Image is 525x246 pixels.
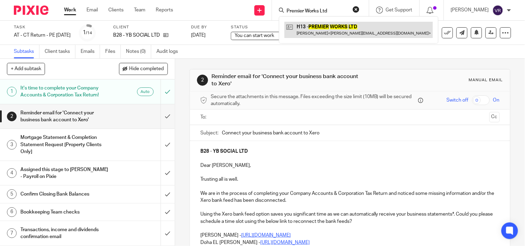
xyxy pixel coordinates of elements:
[64,7,76,13] a: Work
[134,7,145,13] a: Team
[119,63,168,75] button: Hide completed
[20,225,109,242] h1: Transactions, income and dividends confirmation email
[7,87,17,96] div: 1
[7,112,17,121] div: 2
[20,108,109,125] h1: Reminder email for 'Connect your business bank account to Xero'
[200,176,500,183] p: Trusting all is well.
[14,6,48,15] img: Pixie
[200,130,218,136] label: Subject:
[200,232,500,239] p: [PERSON_NAME] -
[20,207,109,217] h1: Bookkeeping Team checks
[200,162,500,169] p: Dear [PERSON_NAME],
[241,233,291,238] a: [URL][DOMAIN_NAME]
[200,149,248,154] strong: B28 - YB SOCIAL LTD
[81,45,100,58] a: Emails
[14,25,71,30] label: Task
[231,25,300,30] label: Status
[83,29,92,37] div: 1
[20,132,109,157] h1: Mortgage Statement & Completion Statement Request [Property Clients Only]
[156,45,183,58] a: Audit logs
[87,7,98,13] a: Email
[191,33,206,38] span: [DATE]
[200,114,208,121] label: To:
[20,83,109,101] h1: It's time to complete your Company Accounts & Corporation Tax Return!
[353,6,360,13] button: Clear
[235,33,274,38] span: You can start work
[447,97,469,104] span: Switch off
[191,25,222,30] label: Due by
[197,75,208,86] div: 2
[7,140,17,150] div: 3
[7,228,17,238] div: 7
[7,168,17,178] div: 4
[492,5,504,16] img: svg%3E
[211,73,365,88] h1: Reminder email for 'Connect your business bank account to Xero'
[113,25,182,30] label: Client
[386,8,413,12] span: Get Support
[286,8,348,15] input: Search
[200,211,500,225] p: Using the Xero bank feed option saves you significant time as we can automatically receive your b...
[7,207,17,217] div: 6
[20,164,109,182] h1: Assigned this stage to [PERSON_NAME] - Payroll on Pixie
[7,189,17,199] div: 5
[105,45,121,58] a: Files
[451,7,489,13] p: [PERSON_NAME]
[493,97,500,104] span: On
[260,240,310,245] a: [URL][DOMAIN_NAME]
[14,45,39,58] a: Subtasks
[489,112,500,122] button: Cc
[45,45,75,58] a: Client tasks
[129,66,164,72] span: Hide completed
[20,189,109,199] h1: Confirm Closing Bank Balances
[137,87,154,96] div: Auto
[108,7,124,13] a: Clients
[200,239,500,246] p: Doha EL [PERSON_NAME] -
[156,7,173,13] a: Reports
[14,32,71,39] div: AT - CT Return - PE [DATE]
[86,31,92,35] small: /14
[469,77,503,83] div: Manual email
[113,32,160,39] p: B28 - YB SOCIAL LTD
[14,32,71,39] div: AT - CT Return - PE 31-07-2025
[200,190,500,204] p: We are in the process of completing your Company Accounts & Corporation Tax Return and noticed so...
[126,45,151,58] a: Notes (0)
[7,63,45,75] button: + Add subtask
[211,93,416,107] span: Secure the attachments in this message. Files exceeding the size limit (10MB) will be secured aut...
